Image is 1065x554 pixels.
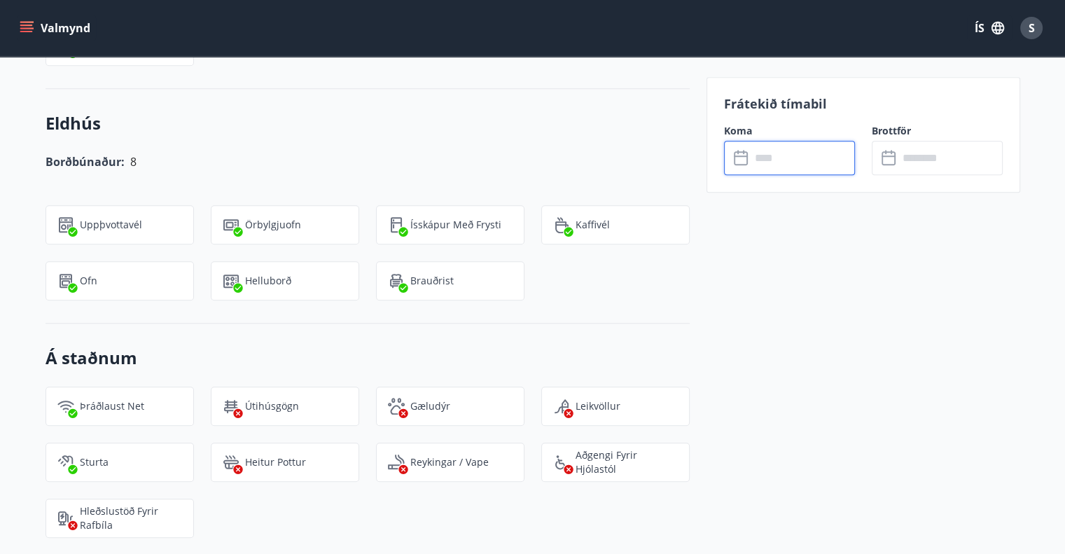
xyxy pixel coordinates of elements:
[223,398,239,415] img: zl1QXYWpuXQflmynrNOhYvHk3MCGPnvF2zCJrr1J.svg
[57,398,74,415] img: HJRyFFsYp6qjeUYhR4dAD8CaCEsnIFYZ05miwXoh.svg
[57,510,74,527] img: nH7E6Gw2rvWFb8XaSdRp44dhkQaj4PJkOoRYItBQ.svg
[46,154,125,169] span: Borðbúnaður:
[388,216,405,233] img: CeBo16TNt2DMwKWDoQVkwc0rPfUARCXLnVWH1QgS.svg
[553,454,570,471] img: 8IYIKVZQyRlUC6HQIIUSdjpPGRncJsz2RzLgWvp4.svg
[57,454,74,471] img: fkJ5xMEnKf9CQ0V6c12WfzkDEsV4wRmoMqv4DnVF.svg
[410,399,450,413] p: Gæludýr
[1015,11,1048,45] button: S
[872,124,1003,138] label: Brottför
[410,218,501,232] p: Ísskápur með frysti
[80,504,182,532] p: Hleðslustöð fyrir rafbíla
[80,218,142,232] p: Uppþvottavél
[245,399,299,413] p: Útihúsgögn
[80,455,109,469] p: Sturta
[245,455,306,469] p: Heitur pottur
[410,455,489,469] p: Reykingar / Vape
[576,218,610,232] p: Kaffivél
[410,274,454,288] p: Brauðrist
[57,216,74,233] img: 7hj2GulIrg6h11dFIpsIzg8Ak2vZaScVwTihwv8g.svg
[57,272,74,289] img: zPVQBp9blEdIFer1EsEXGkdLSf6HnpjwYpytJsbc.svg
[553,216,570,233] img: YAuCf2RVBoxcWDOxEIXE9JF7kzGP1ekdDd7KNrAY.svg
[17,15,96,41] button: menu
[46,111,690,135] h3: Eldhús
[388,272,405,289] img: eXskhI6PfzAYYayp6aE5zL2Gyf34kDYkAHzo7Blm.svg
[223,216,239,233] img: WhzojLTXTmGNzu0iQ37bh4OB8HAJRP8FBs0dzKJK.svg
[245,218,301,232] p: Örbylgjuofn
[223,454,239,471] img: h89QDIuHlAdpqTriuIvuEWkTH976fOgBEOOeu1mi.svg
[130,152,137,172] h6: 8
[80,399,144,413] p: Þráðlaust net
[80,274,97,288] p: Ofn
[724,95,1003,113] p: Frátekið tímabil
[724,124,855,138] label: Koma
[46,346,690,370] h3: Á staðnum
[576,448,678,476] p: Aðgengi fyrir hjólastól
[388,398,405,415] img: pxcaIm5dSOV3FS4whs1soiYWTwFQvksT25a9J10C.svg
[967,15,1012,41] button: ÍS
[223,272,239,289] img: 9R1hYb2mT2cBJz2TGv4EKaumi4SmHMVDNXcQ7C8P.svg
[576,399,620,413] p: Leikvöllur
[245,274,291,288] p: Helluborð
[553,398,570,415] img: qe69Qk1XRHxUS6SlVorqwOSuwvskut3fG79gUJPU.svg
[388,454,405,471] img: QNIUl6Cv9L9rHgMXwuzGLuiJOj7RKqxk9mBFPqjq.svg
[1029,20,1035,36] span: S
